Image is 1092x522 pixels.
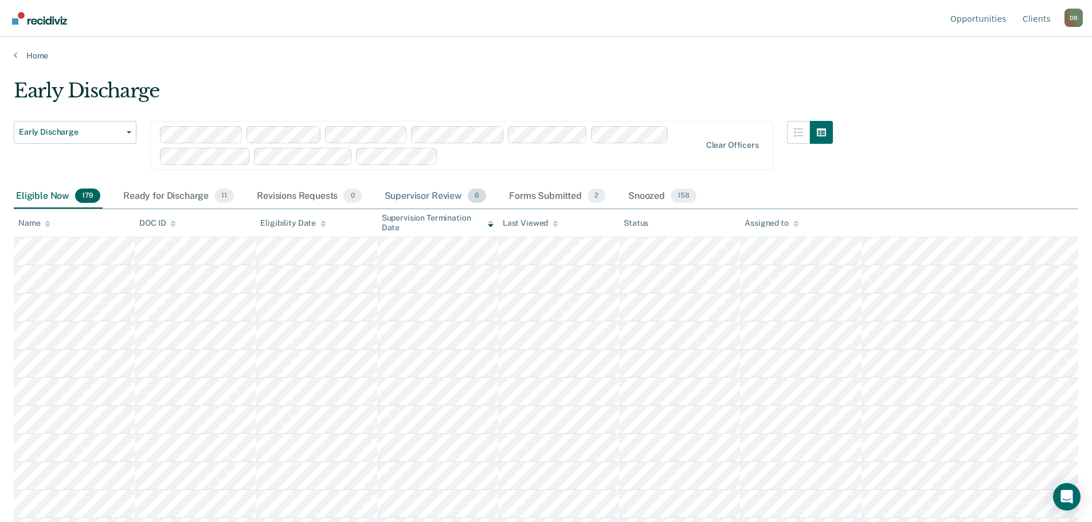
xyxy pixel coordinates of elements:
span: 179 [75,189,100,203]
div: Clear officers [706,140,759,150]
button: Profile dropdown button [1064,9,1083,27]
div: Eligible Now179 [14,184,103,209]
span: 2 [588,189,605,203]
div: Status [624,218,648,228]
div: Forms Submitted2 [507,184,608,209]
img: Recidiviz [12,12,67,25]
div: Assigned to [745,218,799,228]
div: D B [1064,9,1083,27]
div: Ready for Discharge11 [121,184,236,209]
span: 11 [214,189,234,203]
span: 6 [468,189,486,203]
div: Early Discharge [14,79,833,112]
span: 158 [671,189,696,203]
div: Snoozed158 [626,184,699,209]
div: Last Viewed [503,218,558,228]
a: Home [14,50,1078,61]
div: Open Intercom Messenger [1053,483,1081,511]
span: 0 [343,189,361,203]
button: Early Discharge [14,121,136,144]
div: Name [18,218,50,228]
div: DOC ID [139,218,176,228]
div: Revisions Requests0 [255,184,363,209]
div: Supervisor Review6 [382,184,489,209]
span: Early Discharge [19,127,122,137]
div: Supervision Termination Date [382,213,494,233]
div: Eligibility Date [260,218,326,228]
